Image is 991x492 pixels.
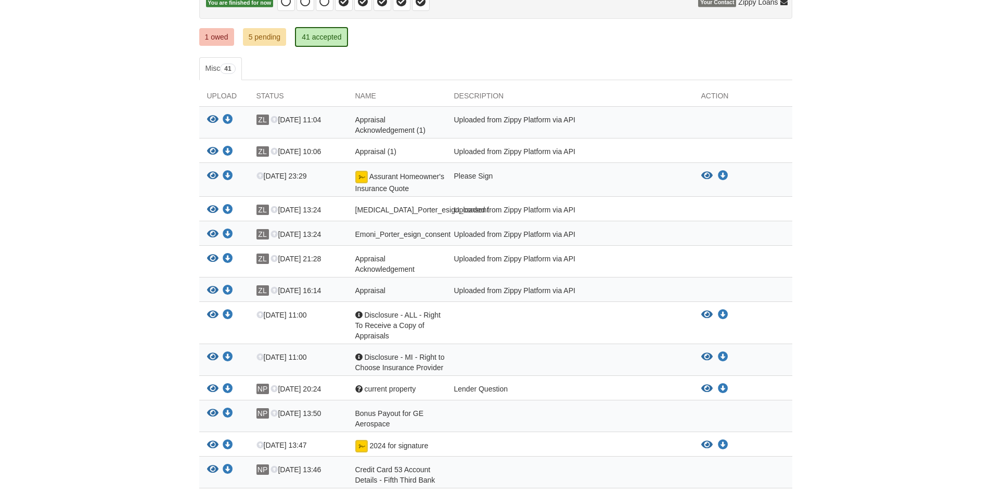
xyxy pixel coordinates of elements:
a: Download Appraisal (1) [223,148,233,156]
a: Download Assurant Homeowner's Insurance Quote [718,172,728,180]
button: View Emoni_Porter_esign_consent [207,229,218,240]
span: [DATE] 13:46 [271,465,321,474]
span: Disclosure - MI - Right to Choose Insurance Provider [355,353,445,372]
button: View 2024 for signature [701,440,713,450]
div: Upload [199,91,249,106]
button: View current property [207,384,218,395]
button: View Disclosure - MI - Right to Choose Insurance Provider [207,352,218,363]
span: Emoni_Porter_esign_consent [355,230,451,238]
a: Download Bonus Payout for GE Aerospace [223,410,233,418]
span: [DATE] 13:24 [271,206,321,214]
span: Bonus Payout for GE Aerospace [355,409,424,428]
img: Document accepted [355,171,368,183]
span: Appraisal Acknowledgement (1) [355,116,426,134]
a: 41 accepted [295,27,348,47]
a: 5 pending [243,28,287,46]
button: View Disclosure - MI - Right to Choose Insurance Provider [701,352,713,362]
button: View Assurant Homeowner's Insurance Quote [701,171,713,181]
a: 1 owed [199,28,234,46]
span: [MEDICAL_DATA]_Porter_esign_consent [355,206,489,214]
a: Download Credit Card 53 Account Details - Fifth Third Bank [223,466,233,474]
button: View Credit Card 53 Account Details - Fifth Third Bank [207,464,218,475]
a: Download Nikita_Porter_esign_consent [223,206,233,215]
span: NP [256,408,269,419]
div: Uploaded from Zippy Platform via API [446,229,693,243]
span: Disclosure - ALL - Right To Receive a Copy of Appraisals [355,311,441,340]
div: Uploaded from Zippy Platform via API [446,205,693,218]
a: Download Disclosure - ALL - Right To Receive a Copy of Appraisals [718,311,728,319]
a: Download Appraisal Acknowledgement (1) [223,116,233,124]
a: Misc [199,57,242,80]
button: View 2024 for signature [207,440,218,451]
button: View current property [701,384,713,394]
a: Download Appraisal [223,287,233,295]
a: Download 2024 for signature [718,441,728,449]
div: Status [249,91,348,106]
span: [DATE] 11:04 [271,116,321,124]
button: View Nikita_Porter_esign_consent [207,205,218,216]
div: Description [446,91,693,106]
span: ZL [256,205,269,215]
button: View Appraisal (1) [207,146,218,157]
span: [DATE] 11:00 [256,311,307,319]
span: [DATE] 16:14 [271,286,321,295]
span: Appraisal [355,286,385,295]
a: Download Assurant Homeowner's Insurance Quote [223,172,233,181]
div: Lender Question [446,384,693,397]
a: Download Emoni_Porter_esign_consent [223,231,233,239]
span: [DATE] 13:47 [256,441,307,449]
button: View Appraisal Acknowledgement (1) [207,115,218,125]
span: ZL [256,285,269,296]
div: Uploaded from Zippy Platform via API [446,285,693,299]
button: View Assurant Homeowner's Insurance Quote [207,171,218,182]
span: [DATE] 23:29 [256,172,307,180]
div: Uploaded from Zippy Platform via API [446,115,693,135]
span: NP [256,464,269,475]
span: [DATE] 10:06 [271,147,321,156]
button: View Disclosure - ALL - Right To Receive a Copy of Appraisals [207,310,218,321]
div: Action [693,91,792,106]
div: Uploaded from Zippy Platform via API [446,146,693,160]
div: Name [348,91,446,106]
span: ZL [256,254,269,264]
span: current property [364,385,416,393]
button: View Bonus Payout for GE Aerospace [207,408,218,419]
button: View Appraisal [207,285,218,296]
a: Download Disclosure - MI - Right to Choose Insurance Provider [223,354,233,362]
span: [DATE] 20:24 [271,385,321,393]
span: 41 [220,64,235,74]
button: View Appraisal Acknowledgement [207,254,218,264]
div: Uploaded from Zippy Platform via API [446,254,693,274]
div: Please Sign [446,171,693,194]
button: View Disclosure - ALL - Right To Receive a Copy of Appraisals [701,310,713,320]
span: [DATE] 11:00 [256,353,307,361]
span: ZL [256,229,269,239]
a: Download Disclosure - MI - Right to Choose Insurance Provider [718,353,728,361]
span: 2024 for signature [369,441,428,450]
a: Download 2024 for signature [223,441,233,450]
span: [DATE] 13:24 [271,230,321,238]
a: Download Appraisal Acknowledgement [223,255,233,263]
span: Appraisal Acknowledgement [355,255,415,273]
span: [DATE] 21:28 [271,255,321,263]
a: Download Disclosure - ALL - Right To Receive a Copy of Appraisals [223,311,233,320]
span: ZL [256,146,269,157]
span: NP [256,384,269,394]
span: Appraisal (1) [355,147,396,156]
span: Credit Card 53 Account Details - Fifth Third Bank [355,465,435,484]
img: Document accepted [355,440,368,452]
span: ZL [256,115,269,125]
span: [DATE] 13:50 [271,409,321,418]
span: Assurant Homeowner's Insurance Quote [355,172,444,193]
a: Download current property [718,385,728,393]
a: Download current property [223,385,233,394]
